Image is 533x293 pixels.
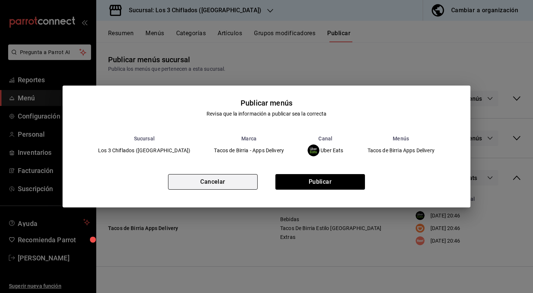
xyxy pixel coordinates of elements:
button: Publicar [275,174,365,190]
span: Tacos de Birria Apps Delivery [368,148,435,153]
th: Menús [355,136,447,141]
div: Uber Eats [308,144,343,156]
th: Marca [202,136,296,141]
td: Los 3 Chiflados ([GEOGRAPHIC_DATA]) [86,141,202,159]
td: Tacos de Birria - Apps Delivery [202,141,296,159]
button: Cancelar [168,174,258,190]
th: Canal [296,136,355,141]
div: Revisa que la información a publicar sea la correcta [207,110,326,118]
div: Publicar menús [241,97,292,109]
th: Sucursal [86,136,202,141]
